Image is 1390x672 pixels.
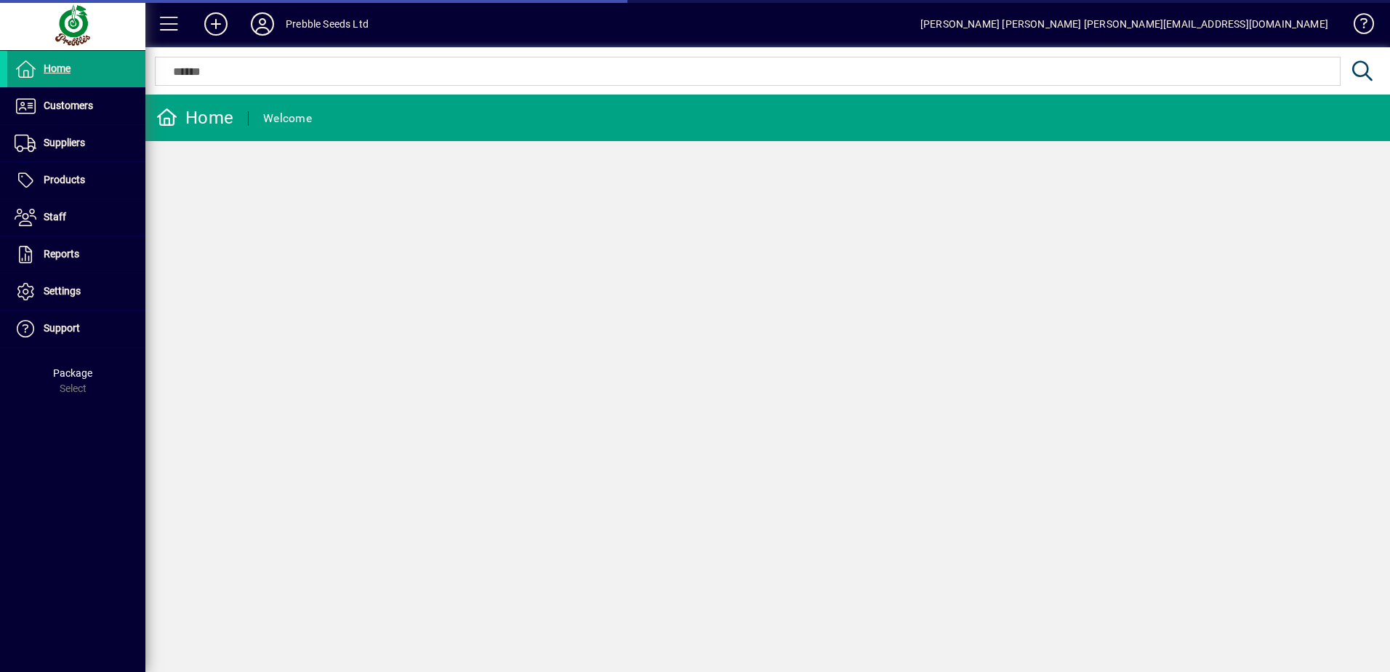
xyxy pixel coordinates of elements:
span: Customers [44,100,93,111]
span: Support [44,322,80,334]
a: Settings [7,273,145,310]
span: Suppliers [44,137,85,148]
a: Products [7,162,145,199]
div: Prebble Seeds Ltd [286,12,369,36]
div: Home [156,106,233,129]
div: [PERSON_NAME] [PERSON_NAME] [PERSON_NAME][EMAIL_ADDRESS][DOMAIN_NAME] [920,12,1328,36]
a: Reports [7,236,145,273]
button: Profile [239,11,286,37]
span: Settings [44,285,81,297]
div: Welcome [263,107,312,130]
a: Support [7,311,145,347]
a: Suppliers [7,125,145,161]
span: Home [44,63,71,74]
span: Package [53,367,92,379]
a: Staff [7,199,145,236]
a: Knowledge Base [1343,3,1372,50]
span: Staff [44,211,66,223]
a: Customers [7,88,145,124]
button: Add [193,11,239,37]
span: Reports [44,248,79,260]
span: Products [44,174,85,185]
